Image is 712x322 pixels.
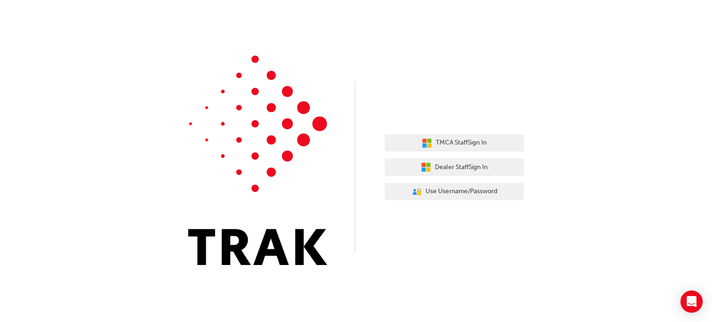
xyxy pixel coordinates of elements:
div: Open Intercom Messenger [680,290,703,313]
span: Dealer Staff Sign In [435,162,488,173]
img: Trak [188,56,327,265]
button: Use Username/Password [385,183,524,201]
button: TMCA StaffSign In [385,134,524,152]
span: TMCA Staff Sign In [436,138,487,148]
span: Use Username/Password [426,186,497,197]
button: Dealer StaffSign In [385,158,524,176]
